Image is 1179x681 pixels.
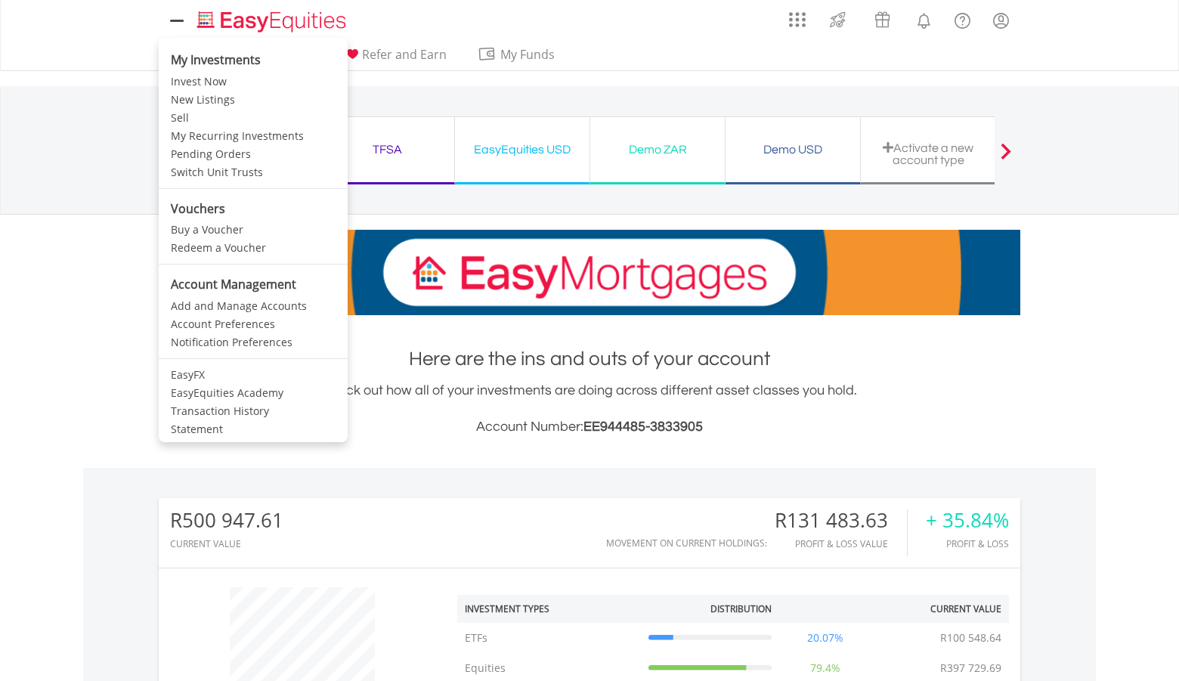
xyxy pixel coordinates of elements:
div: EasyEquities USD [464,139,580,160]
a: Pending Orders [159,145,348,163]
div: Check out how all of your investments are doing across different asset classes you hold. [159,380,1020,438]
span: EE944485-3833905 [583,419,703,434]
a: Sell [159,109,348,127]
img: EasyMortage Promotion Banner [159,230,1020,315]
a: Statement [159,420,348,438]
a: Notification Preferences [159,333,348,351]
div: CURRENT VALUE [170,539,283,549]
div: TFSA [329,139,445,160]
div: R131 483.63 [775,509,907,531]
a: My Profile [982,4,1020,37]
img: thrive-v2.svg [825,8,850,32]
a: My Recurring Investments [159,127,348,145]
div: + 35.84% [926,509,1009,531]
div: Profit & Loss [926,539,1009,549]
a: Redeem a Voucher [159,239,348,257]
a: Notifications [905,4,943,34]
li: Account Management [159,271,348,297]
div: Demo USD [735,139,851,160]
a: Refer and Earn [337,47,453,70]
div: Activate a new account type [870,141,986,166]
a: Home page [191,4,352,34]
a: Buy a Voucher [159,221,348,239]
a: Vouchers [860,4,905,32]
img: vouchers-v2.svg [870,8,895,32]
img: grid-menu-icon.svg [789,11,806,28]
th: Current Value [871,595,1009,623]
li: My Investments [159,42,348,73]
h1: Here are the ins and outs of your account [159,345,1020,373]
li: Vouchers [159,196,348,221]
a: New Listings [159,91,348,109]
h3: Account Number: [159,416,1020,438]
a: AppsGrid [779,4,815,28]
a: EasyEquities Academy [159,384,348,402]
a: Transaction History [159,402,348,420]
div: Profit & Loss Value [775,539,907,549]
a: Switch Unit Trusts [159,163,348,181]
a: FAQ's and Support [943,4,982,34]
div: Distribution [710,602,772,615]
a: Add and Manage Accounts [159,297,348,315]
div: R500 947.61 [170,509,283,531]
td: ETFs [457,623,641,653]
a: Account Preferences [159,315,348,333]
th: Investment Types [457,595,641,623]
div: Demo ZAR [599,139,716,160]
img: EasyEquities_Logo.png [194,9,352,34]
div: Movement on Current Holdings: [606,538,767,548]
td: 20.07% [779,623,871,653]
span: My Funds [478,45,577,64]
span: Refer and Earn [362,46,447,63]
a: Invest Now [159,73,348,91]
td: R100 548.64 [933,623,1009,653]
a: EasyFX [159,366,348,384]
